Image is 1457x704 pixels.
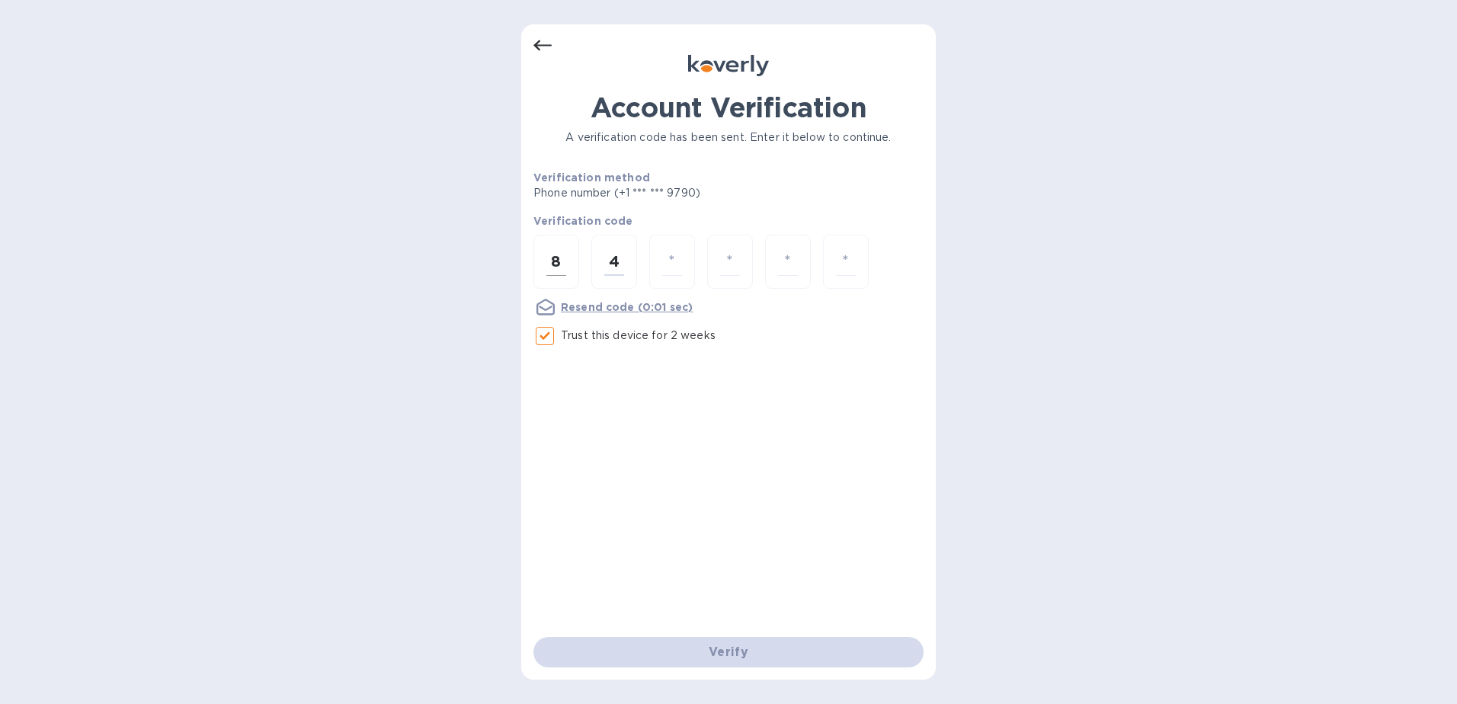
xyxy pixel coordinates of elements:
u: Resend code (0:01 sec) [561,301,693,313]
b: Verification method [533,171,650,184]
p: A verification code has been sent. Enter it below to continue. [533,130,924,146]
p: Verification code [533,213,924,229]
h1: Account Verification [533,91,924,123]
p: Trust this device for 2 weeks [561,328,716,344]
p: Phone number (+1 *** *** 9790) [533,185,817,201]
